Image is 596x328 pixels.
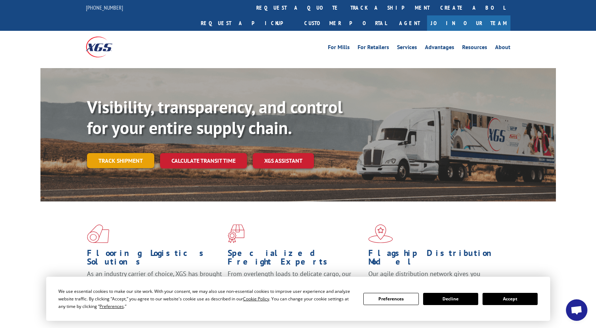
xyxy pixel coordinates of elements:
a: XGS ASSISTANT [253,153,314,168]
div: We use essential cookies to make our site work. With your consent, we may also use non-essential ... [58,287,355,310]
a: About [495,44,510,52]
b: Visibility, transparency, and control for your entire supply chain. [87,96,343,139]
a: Calculate transit time [160,153,247,168]
span: Our agile distribution network gives you nationwide inventory management on demand. [368,270,500,286]
div: Open chat [566,299,587,321]
span: Cookie Policy [243,296,269,302]
h1: Flooring Logistics Solutions [87,249,222,270]
div: Cookie Consent Prompt [46,277,550,321]
a: For Mills [328,44,350,52]
p: From overlength loads to delicate cargo, our experienced staff knows the best way to move your fr... [228,270,363,301]
button: Decline [423,293,478,305]
a: Advantages [425,44,454,52]
h1: Flagship Distribution Model [368,249,504,270]
a: Customer Portal [299,15,392,31]
button: Accept [483,293,538,305]
img: xgs-icon-total-supply-chain-intelligence-red [87,224,109,243]
h1: Specialized Freight Experts [228,249,363,270]
span: As an industry carrier of choice, XGS has brought innovation and dedication to flooring logistics... [87,270,222,295]
a: Services [397,44,417,52]
a: Request a pickup [195,15,299,31]
a: [PHONE_NUMBER] [86,4,123,11]
a: Resources [462,44,487,52]
img: xgs-icon-focused-on-flooring-red [228,224,244,243]
a: Join Our Team [427,15,510,31]
img: xgs-icon-flagship-distribution-model-red [368,224,393,243]
a: For Retailers [358,44,389,52]
span: Preferences [100,303,124,309]
a: Track shipment [87,153,154,168]
button: Preferences [363,293,418,305]
a: Agent [392,15,427,31]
